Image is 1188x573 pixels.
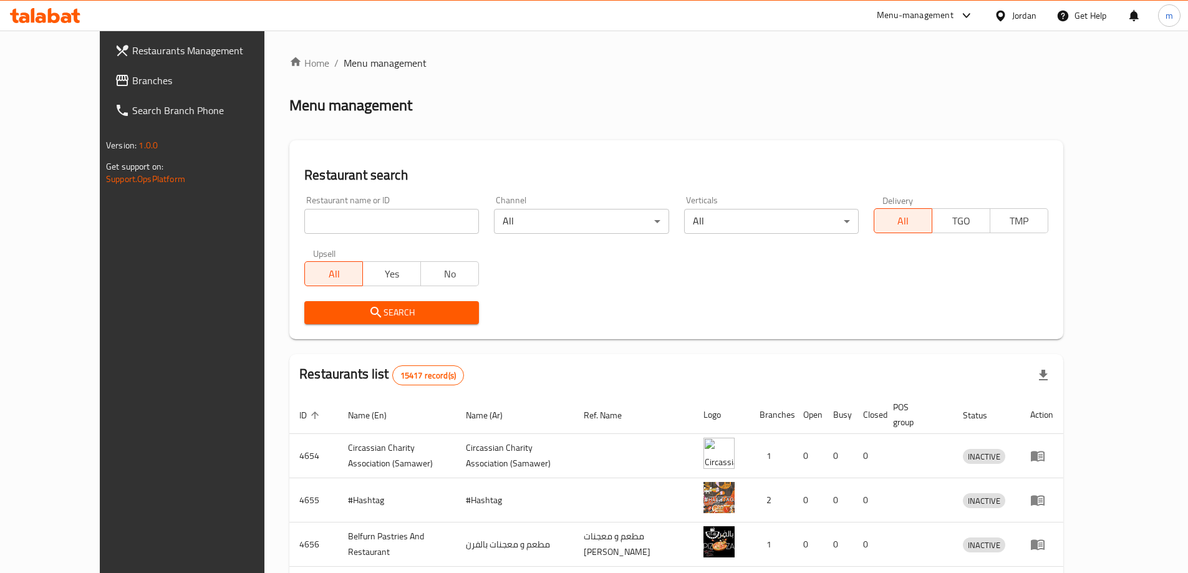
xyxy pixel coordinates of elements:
div: Export file [1028,360,1058,390]
div: Menu [1030,448,1053,463]
td: مطعم و معجنات بالفرن [456,522,574,567]
span: Get support on: [106,158,163,175]
td: 0 [853,478,883,522]
span: No [426,265,474,283]
div: All [684,209,859,234]
span: Yes [368,265,416,283]
td: 0 [853,522,883,567]
td: 0 [793,434,823,478]
span: TGO [937,212,985,230]
td: 0 [853,434,883,478]
a: Branches [105,65,298,95]
button: Yes [362,261,421,286]
label: Delivery [882,196,914,205]
td: 0 [793,522,823,567]
span: INACTIVE [963,494,1005,508]
span: Restaurants Management [132,43,288,58]
td: 0 [823,522,853,567]
nav: breadcrumb [289,55,1063,70]
div: Menu-management [877,8,954,23]
span: Name (En) [348,408,403,423]
td: 0 [823,478,853,522]
button: Search [304,301,479,324]
span: All [310,265,358,283]
span: Search Branch Phone [132,103,288,118]
li: / [334,55,339,70]
span: ID [299,408,323,423]
span: All [879,212,927,230]
td: 1 [750,434,793,478]
span: Status [963,408,1003,423]
span: INACTIVE [963,450,1005,464]
span: Menu management [344,55,427,70]
label: Upsell [313,249,336,258]
div: All [494,209,669,234]
th: Action [1020,396,1063,434]
td: 4654 [289,434,338,478]
a: Support.OpsPlatform [106,171,185,187]
span: Version: [106,137,137,153]
td: 4656 [289,522,338,567]
td: 1 [750,522,793,567]
span: Branches [132,73,288,88]
button: All [304,261,363,286]
td: 2 [750,478,793,522]
button: No [420,261,479,286]
div: Menu [1030,537,1053,552]
img: Belfurn Pastries And Restaurant [703,526,735,557]
td: #Hashtag [338,478,456,522]
h2: Restaurant search [304,166,1048,185]
span: Name (Ar) [466,408,519,423]
input: Search for restaurant name or ID.. [304,209,479,234]
td: مطعم و معجنات [PERSON_NAME] [574,522,693,567]
button: All [874,208,932,233]
span: INACTIVE [963,538,1005,552]
span: 1.0.0 [138,137,158,153]
div: INACTIVE [963,449,1005,464]
td: 4655 [289,478,338,522]
span: Search [314,305,469,320]
td: ​Circassian ​Charity ​Association​ (Samawer) [338,434,456,478]
div: Total records count [392,365,464,385]
button: TGO [932,208,990,233]
td: 0 [793,478,823,522]
td: Belfurn Pastries And Restaurant [338,522,456,567]
div: Jordan [1012,9,1036,22]
a: Search Branch Phone [105,95,298,125]
span: TMP [995,212,1043,230]
th: Logo [693,396,750,434]
a: Home [289,55,329,70]
td: #Hashtag [456,478,574,522]
img: #Hashtag [703,482,735,513]
th: Branches [750,396,793,434]
button: TMP [990,208,1048,233]
div: INACTIVE [963,493,1005,508]
div: Menu [1030,493,1053,508]
h2: Restaurants list [299,365,464,385]
h2: Menu management [289,95,412,115]
span: m [1166,9,1173,22]
th: Busy [823,396,853,434]
img: ​Circassian ​Charity ​Association​ (Samawer) [703,438,735,469]
th: Closed [853,396,883,434]
td: 0 [823,434,853,478]
span: Ref. Name [584,408,638,423]
span: POS group [893,400,938,430]
span: 15417 record(s) [393,370,463,382]
th: Open [793,396,823,434]
td: ​Circassian ​Charity ​Association​ (Samawer) [456,434,574,478]
a: Restaurants Management [105,36,298,65]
